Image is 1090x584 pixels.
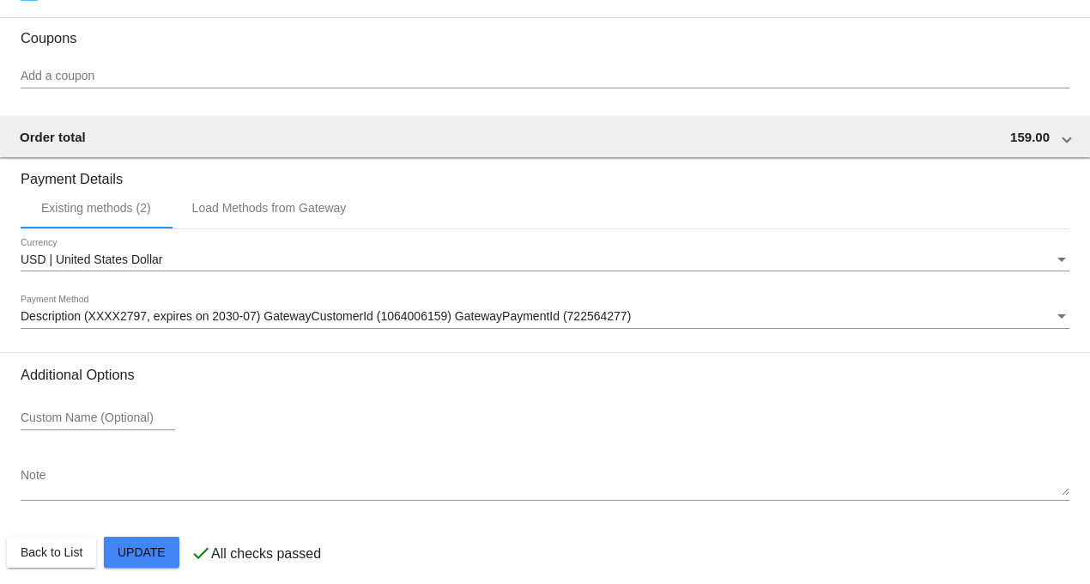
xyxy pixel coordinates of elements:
[118,545,166,559] span: Update
[7,537,96,568] button: Back to List
[21,253,1069,267] mat-select: Currency
[104,537,179,568] button: Update
[21,70,1069,83] input: Add a coupon
[1010,130,1050,144] span: 159.00
[21,252,162,266] span: USD | United States Dollar
[192,201,347,215] div: Load Methods from Gateway
[21,367,1069,383] h3: Additional Options
[21,310,1069,324] mat-select: Payment Method
[211,546,321,562] p: All checks passed
[21,309,631,323] span: Description (XXXX2797, expires on 2030-07) GatewayCustomerId (1064006159) GatewayPaymentId (72256...
[21,545,82,559] span: Back to List
[191,543,211,563] mat-icon: check
[20,130,86,144] span: Order total
[21,411,175,425] input: Custom Name (Optional)
[21,17,1069,46] h3: Coupons
[21,158,1069,187] h3: Payment Details
[41,201,151,215] div: Existing methods (2)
